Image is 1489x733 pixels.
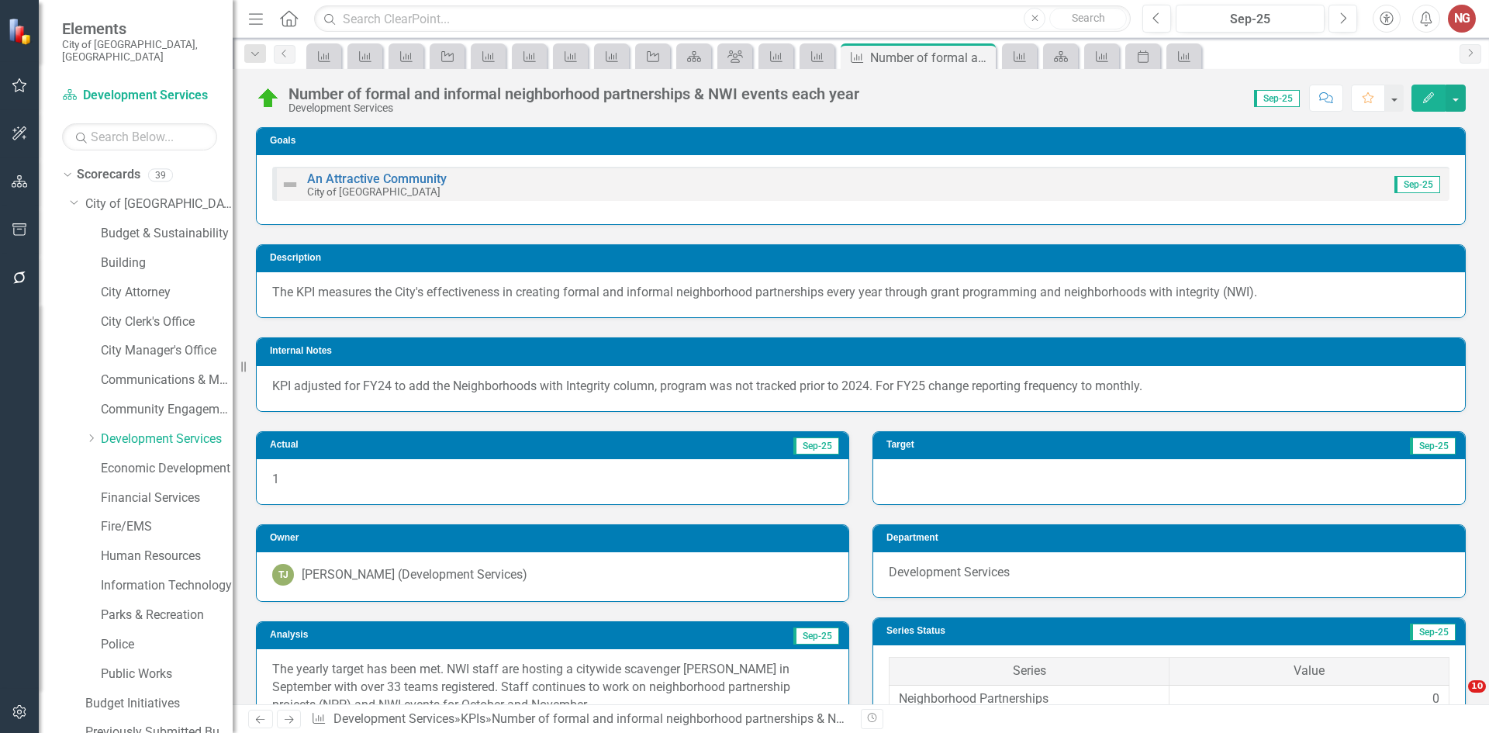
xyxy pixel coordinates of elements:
span: 1 [272,472,279,486]
div: 0 [1432,690,1439,708]
span: Sep-25 [1410,437,1456,455]
th: Value [1169,658,1449,686]
th: Series [890,658,1169,686]
a: Development Services [62,87,217,105]
td: Neighborhood Partnerships [890,685,1169,713]
a: Communications & Marketing [101,372,233,389]
div: TJ [272,564,294,586]
button: Sep-25 [1176,5,1325,33]
p: The yearly target has been met. NWI staff are hosting a citywide scavenger [PERSON_NAME] in Septe... [272,661,833,714]
iframe: Intercom live chat [1436,680,1473,717]
div: 39 [148,168,173,182]
a: Fire/EMS [101,518,233,536]
div: Development Services [288,102,859,114]
div: Number of formal and informal neighborhood partnerships & NWI events each year [492,711,945,726]
a: Financial Services [101,489,233,507]
input: Search ClearPoint... [314,5,1131,33]
div: Number of formal and informal neighborhood partnerships & NWI events each year [870,48,992,67]
small: City of [GEOGRAPHIC_DATA], [GEOGRAPHIC_DATA] [62,38,217,64]
h3: Internal Notes [270,346,1457,356]
button: Search [1049,8,1127,29]
a: Parks & Recreation [101,607,233,624]
img: On Target [256,86,281,111]
a: Budget & Sustainability [101,225,233,243]
img: ClearPoint Strategy [8,18,35,45]
small: City of [GEOGRAPHIC_DATA] [307,185,440,198]
a: City Attorney [101,284,233,302]
span: Sep-25 [1394,176,1440,193]
a: Scorecards [77,166,140,184]
a: Community Engagement & Emergency Preparedness [101,401,233,419]
span: Sep-25 [1410,624,1456,641]
div: Sep-25 [1181,10,1319,29]
a: City Clerk's Office [101,313,233,331]
a: Police [101,636,233,654]
a: Human Resources [101,548,233,565]
h3: Owner [270,533,841,543]
p: KPI adjusted for FY24 to add the Neighborhoods with Integrity column, program was not tracked pri... [272,378,1449,396]
h3: Analysis [270,630,525,640]
a: Budget Initiatives [85,695,233,713]
a: An Attractive Community [307,171,447,186]
h3: Target [886,440,1097,450]
input: Search Below... [62,123,217,150]
div: Number of formal and informal neighborhood partnerships & NWI events each year [288,85,859,102]
span: Sep-25 [793,628,839,645]
span: 10 [1468,680,1486,693]
img: Not Defined [281,175,299,194]
a: Information Technology [101,577,233,595]
a: KPIs [461,711,485,726]
h3: Department [886,533,1457,543]
h3: Actual [270,440,484,450]
a: City of [GEOGRAPHIC_DATA] [85,195,233,213]
span: Development Services [889,565,1010,579]
a: Economic Development [101,460,233,478]
span: Elements [62,19,217,38]
a: Building [101,254,233,272]
button: NG [1448,5,1476,33]
a: Development Services [101,430,233,448]
span: Sep-25 [793,437,839,455]
span: The KPI measures the City's effectiveness in creating formal and informal neighborhood partnershi... [272,285,1257,299]
a: Public Works [101,666,233,683]
div: » » [311,711,849,728]
span: Search [1072,12,1105,24]
a: City Manager's Office [101,342,233,360]
h3: Goals [270,136,1457,146]
h3: Description [270,253,1457,263]
span: Sep-25 [1254,90,1300,107]
a: Development Services [333,711,454,726]
h3: Series Status [886,626,1203,636]
div: [PERSON_NAME] (Development Services) [302,566,527,584]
